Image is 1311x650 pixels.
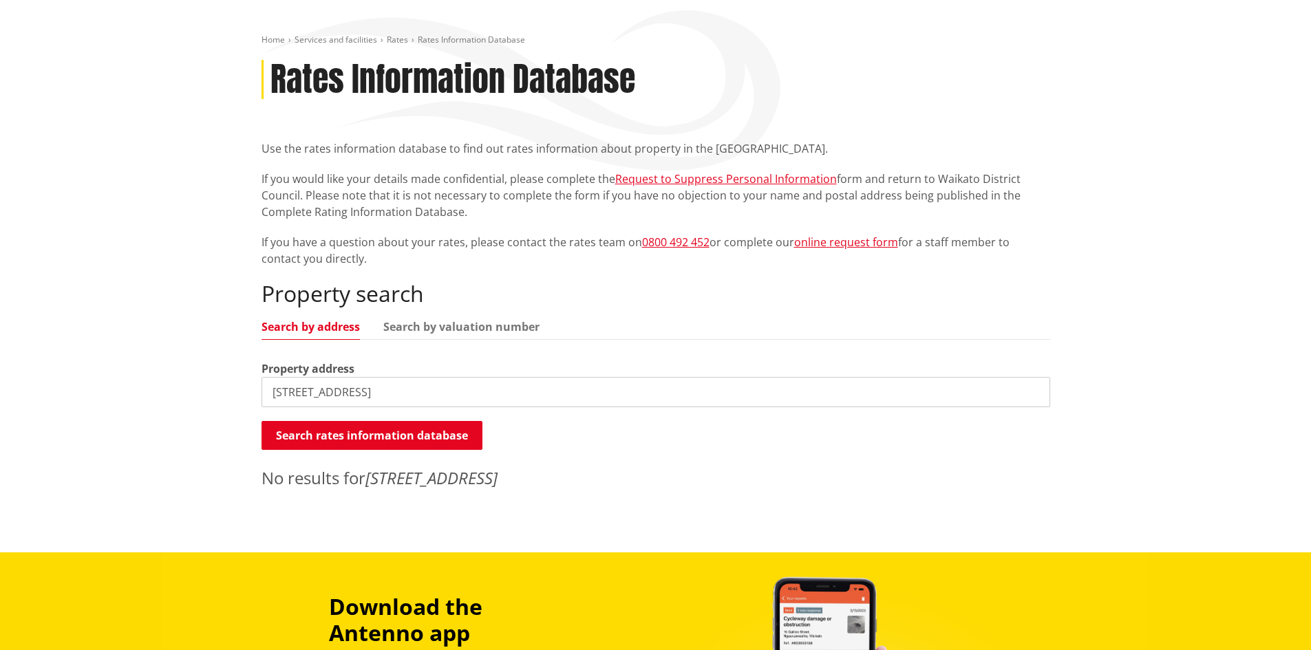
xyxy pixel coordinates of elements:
[387,34,408,45] a: Rates
[418,34,525,45] span: Rates Information Database
[383,321,540,332] a: Search by valuation number
[262,34,1050,46] nav: breadcrumb
[615,171,837,186] a: Request to Suppress Personal Information
[262,360,354,377] label: Property address
[642,235,710,250] a: 0800 492 452
[329,594,578,647] h3: Download the Antenno app
[262,281,1050,307] h2: Property search
[262,234,1050,267] p: If you have a question about your rates, please contact the rates team on or complete our for a s...
[262,321,360,332] a: Search by address
[1248,592,1297,642] iframe: Messenger Launcher
[262,34,285,45] a: Home
[262,377,1050,407] input: e.g. Duke Street NGARUAWAHIA
[262,140,1050,157] p: Use the rates information database to find out rates information about property in the [GEOGRAPHI...
[262,421,482,450] button: Search rates information database
[365,466,498,489] em: [STREET_ADDRESS]
[270,60,635,100] h1: Rates Information Database
[262,171,1050,220] p: If you would like your details made confidential, please complete the form and return to Waikato ...
[262,466,1050,490] p: No results for
[295,34,377,45] a: Services and facilities
[794,235,898,250] a: online request form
